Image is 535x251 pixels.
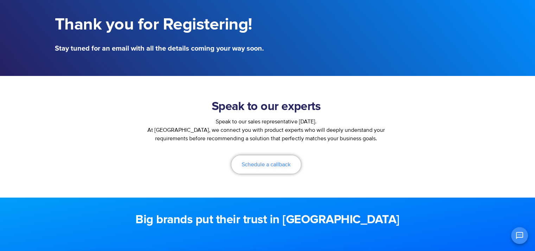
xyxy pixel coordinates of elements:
h1: Thank you for Registering! [55,15,264,34]
div: Speak to our sales representative [DATE]. [141,117,391,126]
h5: Stay tuned for an email with all the details coming your way soon. [55,45,264,52]
p: At [GEOGRAPHIC_DATA], we connect you with product experts who will deeply understand your require... [141,126,391,143]
a: Schedule a callback [231,155,301,174]
button: Open chat [511,227,528,244]
h2: Big brands put their trust in [GEOGRAPHIC_DATA] [55,213,480,227]
span: Schedule a callback [242,162,291,167]
h2: Speak to our experts [141,100,391,114]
